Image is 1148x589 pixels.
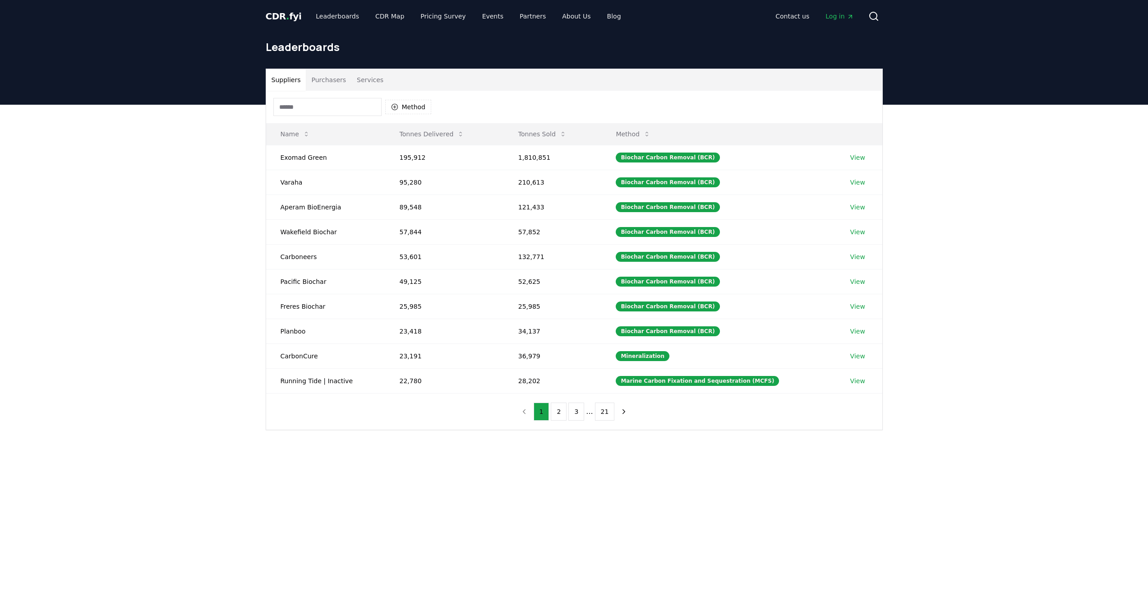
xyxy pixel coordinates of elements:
[385,269,504,294] td: 49,125
[511,125,574,143] button: Tonnes Sold
[504,368,602,393] td: 28,202
[309,8,628,24] nav: Main
[385,244,504,269] td: 53,601
[555,8,598,24] a: About Us
[385,219,504,244] td: 57,844
[850,277,865,286] a: View
[568,403,584,421] button: 3
[504,195,602,219] td: 121,433
[368,8,411,24] a: CDR Map
[504,145,602,170] td: 1,810,851
[616,403,632,421] button: next page
[616,376,779,386] div: Marine Carbon Fixation and Sequestration (MCFS)
[266,269,385,294] td: Pacific Biochar
[266,343,385,368] td: CarbonCure
[273,125,317,143] button: Name
[850,227,865,237] a: View
[616,227,719,237] div: Biochar Carbon Removal (BCR)
[595,403,615,421] button: 21
[850,376,865,385] a: View
[616,301,719,311] div: Biochar Carbon Removal (BCR)
[475,8,511,24] a: Events
[266,10,302,23] a: CDR.fyi
[266,11,302,22] span: CDR fyi
[385,195,504,219] td: 89,548
[616,252,719,262] div: Biochar Carbon Removal (BCR)
[616,351,669,361] div: Mineralization
[850,352,865,361] a: View
[309,8,366,24] a: Leaderboards
[385,100,432,114] button: Method
[504,343,602,368] td: 36,979
[385,170,504,195] td: 95,280
[850,302,865,311] a: View
[818,8,861,24] a: Log in
[266,69,306,91] button: Suppliers
[266,195,385,219] td: Aperam BioEnergia
[586,406,593,417] li: ...
[850,203,865,212] a: View
[385,343,504,368] td: 23,191
[534,403,549,421] button: 1
[504,219,602,244] td: 57,852
[266,319,385,343] td: Planboo
[825,12,853,21] span: Log in
[266,170,385,195] td: Varaha
[385,319,504,343] td: 23,418
[850,153,865,162] a: View
[768,8,861,24] nav: Main
[616,153,719,162] div: Biochar Carbon Removal (BCR)
[768,8,816,24] a: Contact us
[351,69,389,91] button: Services
[551,403,567,421] button: 2
[392,125,472,143] button: Tonnes Delivered
[850,252,865,261] a: View
[266,244,385,269] td: Carboneers
[385,294,504,319] td: 25,985
[616,177,719,187] div: Biochar Carbon Removal (BCR)
[266,40,883,54] h1: Leaderboards
[504,170,602,195] td: 210,613
[504,269,602,294] td: 52,625
[266,145,385,170] td: Exomad Green
[512,8,553,24] a: Partners
[266,368,385,393] td: Running Tide | Inactive
[600,8,628,24] a: Blog
[385,145,504,170] td: 195,912
[616,326,719,336] div: Biochar Carbon Removal (BCR)
[266,294,385,319] td: Freres Biochar
[306,69,351,91] button: Purchasers
[850,178,865,187] a: View
[616,277,719,287] div: Biochar Carbon Removal (BCR)
[413,8,473,24] a: Pricing Survey
[286,11,289,22] span: .
[616,202,719,212] div: Biochar Carbon Removal (BCR)
[504,319,602,343] td: 34,137
[504,244,602,269] td: 132,771
[609,125,658,143] button: Method
[504,294,602,319] td: 25,985
[385,368,504,393] td: 22,780
[850,327,865,336] a: View
[266,219,385,244] td: Wakefield Biochar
